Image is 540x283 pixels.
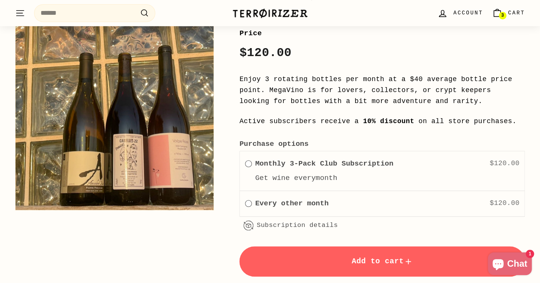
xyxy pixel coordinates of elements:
a: Account [433,2,487,24]
p: Active subscribers receive a on all store purchases. [239,116,525,127]
label: Every other month [255,198,329,209]
span: 3 [501,13,504,18]
p: Enjoy 3 rotating bottles per month at a $40 average bottle price point. MegaVino is for lovers, c... [239,74,525,106]
span: Add to cart [351,257,413,266]
strong: 10% discount [363,117,414,125]
label: month [315,174,337,182]
div: Monthly 3-Pack Club Subscription [245,158,252,169]
span: Account [453,9,483,17]
span: $120.00 [239,46,292,60]
label: Price [239,28,525,39]
label: Monthly 3-Pack Club Subscription [255,158,393,169]
div: Every other month [245,198,252,209]
a: Cart [487,2,529,24]
img: Wine Club $40/btl 3-Pack [16,12,214,210]
label: Get wine every [255,174,316,182]
a: Subscription details [257,222,338,229]
span: $120.00 [490,159,520,167]
inbox-online-store-chat: Shopify online store chat [485,252,534,277]
button: Add to cart [239,246,525,277]
span: $120.00 [490,199,520,207]
span: Cart [508,9,525,17]
label: Purchase options [239,138,525,150]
